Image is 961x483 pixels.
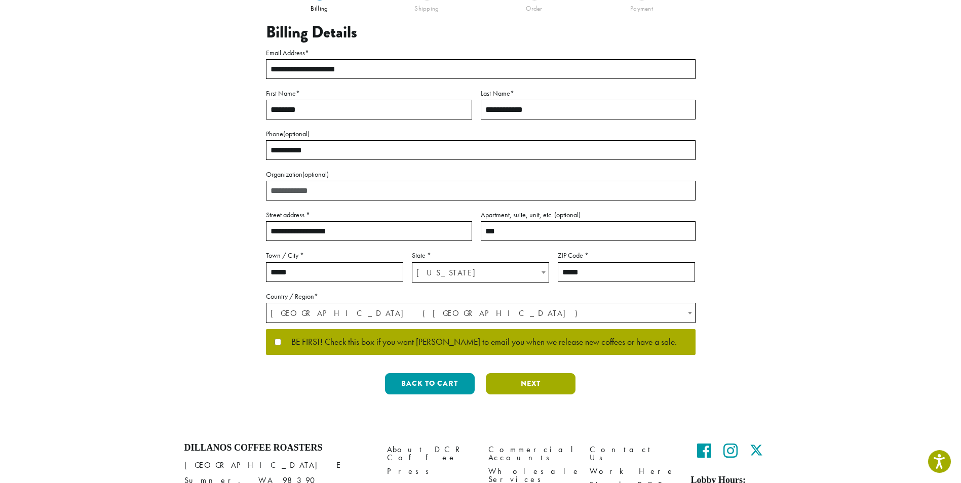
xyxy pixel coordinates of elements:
button: Next [486,373,575,394]
label: ZIP Code [558,249,695,262]
span: Country / Region [266,303,696,323]
span: (optional) [554,210,581,219]
span: (optional) [302,170,329,179]
label: Organization [266,168,696,181]
a: About DCR Coffee [387,442,473,464]
a: Press [387,465,473,478]
label: First Name [266,87,472,100]
span: State [412,262,549,283]
a: Commercial Accounts [488,442,574,464]
input: BE FIRST! Check this box if you want [PERSON_NAME] to email you when we release new coffees or ha... [275,339,281,345]
label: Email Address [266,47,696,59]
label: Town / City [266,249,403,262]
span: Nebraska [412,263,549,283]
span: (optional) [283,129,310,138]
div: Order [481,1,588,13]
a: Work Here [590,465,676,478]
label: Last Name [481,87,696,100]
div: Billing [266,1,373,13]
div: Payment [588,1,696,13]
button: Back to cart [385,373,475,394]
a: Contact Us [590,442,676,464]
label: Street address [266,209,472,221]
div: Shipping [373,1,481,13]
h4: Dillanos Coffee Roasters [184,442,372,454]
label: State [412,249,549,262]
label: Apartment, suite, unit, etc. [481,209,696,221]
h3: Billing Details [266,23,696,42]
span: BE FIRST! Check this box if you want [PERSON_NAME] to email you when we release new coffees or ha... [281,338,677,347]
span: United States (US) [266,303,695,323]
